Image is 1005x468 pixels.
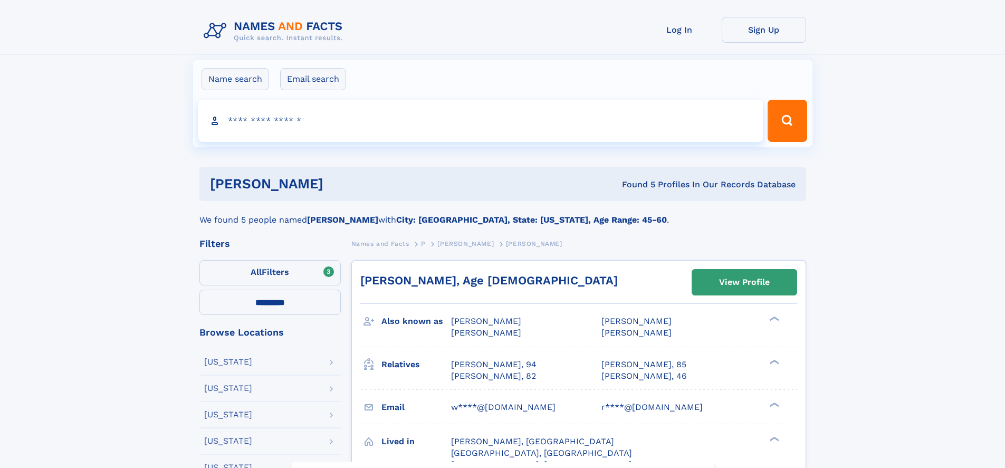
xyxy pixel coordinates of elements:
[601,370,687,382] a: [PERSON_NAME], 46
[506,240,562,247] span: [PERSON_NAME]
[451,370,536,382] a: [PERSON_NAME], 82
[767,435,780,442] div: ❯
[198,100,763,142] input: search input
[202,68,269,90] label: Name search
[601,316,672,326] span: [PERSON_NAME]
[381,356,451,374] h3: Relatives
[421,237,426,250] a: P
[199,201,806,226] div: We found 5 people named with .
[251,267,262,277] span: All
[437,237,494,250] a: [PERSON_NAME]
[767,358,780,365] div: ❯
[396,215,667,225] b: City: [GEOGRAPHIC_DATA], State: [US_STATE], Age Range: 45-60
[204,437,252,445] div: [US_STATE]
[199,239,341,249] div: Filters
[360,274,618,287] a: [PERSON_NAME], Age [DEMOGRAPHIC_DATA]
[768,100,807,142] button: Search Button
[351,237,409,250] a: Names and Facts
[307,215,378,225] b: [PERSON_NAME]
[451,328,521,338] span: [PERSON_NAME]
[280,68,346,90] label: Email search
[421,240,426,247] span: P
[204,384,252,393] div: [US_STATE]
[473,179,796,190] div: Found 5 Profiles In Our Records Database
[722,17,806,43] a: Sign Up
[199,17,351,45] img: Logo Names and Facts
[719,270,770,294] div: View Profile
[210,177,473,190] h1: [PERSON_NAME]
[381,398,451,416] h3: Email
[767,401,780,408] div: ❯
[451,436,614,446] span: [PERSON_NAME], [GEOGRAPHIC_DATA]
[451,359,537,370] a: [PERSON_NAME], 94
[601,359,686,370] a: [PERSON_NAME], 85
[199,260,341,285] label: Filters
[437,240,494,247] span: [PERSON_NAME]
[601,328,672,338] span: [PERSON_NAME]
[767,316,780,322] div: ❯
[637,17,722,43] a: Log In
[204,358,252,366] div: [US_STATE]
[381,433,451,451] h3: Lived in
[451,316,521,326] span: [PERSON_NAME]
[199,328,341,337] div: Browse Locations
[451,448,632,458] span: [GEOGRAPHIC_DATA], [GEOGRAPHIC_DATA]
[204,410,252,419] div: [US_STATE]
[692,270,797,295] a: View Profile
[381,312,451,330] h3: Also known as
